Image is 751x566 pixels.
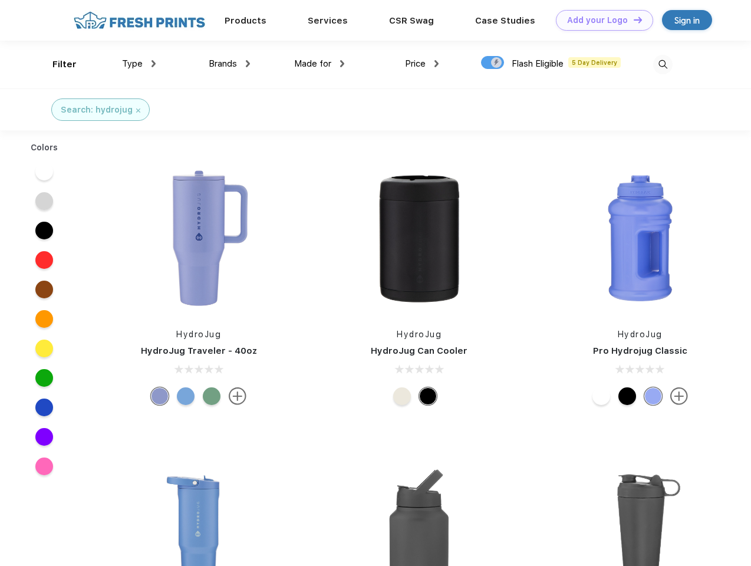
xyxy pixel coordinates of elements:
[634,17,642,23] img: DT
[618,387,636,405] div: Black
[176,330,221,339] a: HydroJug
[225,15,266,26] a: Products
[593,345,687,356] a: Pro Hydrojug Classic
[70,10,209,31] img: fo%20logo%202.webp
[122,58,143,69] span: Type
[340,60,344,67] img: dropdown.png
[136,108,140,113] img: filter_cancel.svg
[567,15,628,25] div: Add your Logo
[61,104,133,116] div: Search: hydrojug
[141,345,257,356] a: HydroJug Traveler - 40oz
[674,14,700,27] div: Sign in
[653,55,673,74] img: desktop_search.svg
[151,60,156,67] img: dropdown.png
[120,160,277,317] img: func=resize&h=266
[592,387,610,405] div: White
[618,330,663,339] a: HydroJug
[562,160,719,317] img: func=resize&h=266
[644,387,662,405] div: Hyper Blue
[52,58,77,71] div: Filter
[229,387,246,405] img: more.svg
[405,58,426,69] span: Price
[341,160,498,317] img: func=resize&h=266
[203,387,220,405] div: Sage
[177,387,195,405] div: Riptide
[662,10,712,30] a: Sign in
[434,60,439,67] img: dropdown.png
[568,57,621,68] span: 5 Day Delivery
[151,387,169,405] div: Peri
[209,58,237,69] span: Brands
[397,330,442,339] a: HydroJug
[512,58,564,69] span: Flash Eligible
[22,141,67,154] div: Colors
[419,387,437,405] div: Black
[246,60,250,67] img: dropdown.png
[371,345,467,356] a: HydroJug Can Cooler
[670,387,688,405] img: more.svg
[393,387,411,405] div: Cream
[294,58,331,69] span: Made for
